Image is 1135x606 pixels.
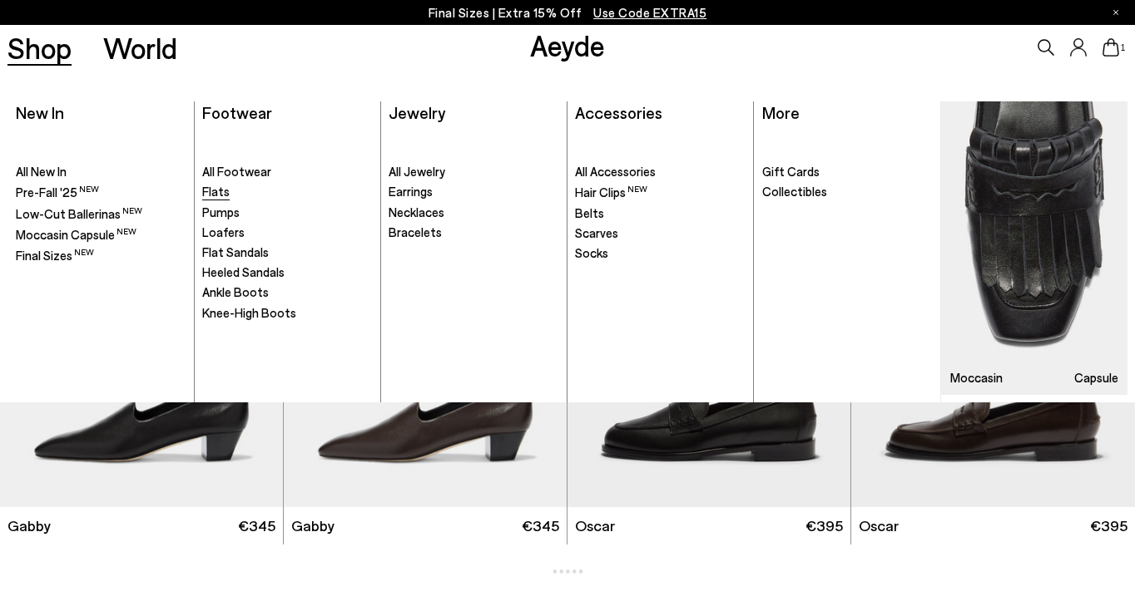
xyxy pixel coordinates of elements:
a: 1 [1103,38,1119,57]
a: More [762,102,800,122]
a: Bracelets [389,224,558,241]
a: Final Sizes [16,247,186,264]
span: All Jewelry [389,164,445,179]
span: Loafers [202,224,245,239]
span: €345 [522,515,559,536]
span: Necklaces [389,204,444,219]
span: Ankle Boots [202,284,269,299]
span: Hair Clips [575,185,647,200]
span: Bracelets [389,224,442,239]
span: Pumps [202,204,240,219]
a: Loafers [202,224,372,241]
span: Flats [202,184,230,199]
a: Flat Sandals [202,244,372,261]
span: Heeled Sandals [202,264,285,279]
a: Ankle Boots [202,284,372,301]
a: Accessories [575,102,662,122]
a: Pre-Fall '25 [16,184,186,201]
a: Necklaces [389,204,558,221]
a: All Jewelry [389,164,558,180]
span: All Footwear [202,164,271,179]
span: All New In [16,164,67,179]
a: Belts [575,205,745,222]
span: Gift Cards [762,164,820,179]
span: Oscar [575,515,615,536]
a: Knee-High Boots [202,305,372,322]
span: €395 [805,515,843,536]
span: €395 [1090,515,1128,536]
img: Mobile_e6eede4d-78b8-4bd1-ae2a-4197e375e133_900x.jpg [941,101,1127,395]
span: Final Sizes [16,248,94,263]
a: Low-Cut Ballerinas [16,205,186,223]
a: Flats [202,184,372,200]
a: New In [16,102,64,122]
a: Shop [7,33,72,62]
span: Low-Cut Ballerinas [16,206,142,221]
span: Earrings [389,184,433,199]
span: Flat Sandals [202,244,269,259]
a: Aeyde [530,27,605,62]
a: Moccasin Capsule [16,226,186,244]
a: Scarves [575,225,745,242]
a: Gift Cards [762,164,933,180]
span: Scarves [575,225,618,240]
a: Heeled Sandals [202,264,372,281]
a: All New In [16,164,186,180]
span: €345 [238,515,275,536]
a: Jewelry [389,102,445,122]
a: Oscar €395 [567,507,850,544]
a: All Accessories [575,164,745,180]
span: Knee-High Boots [202,305,296,320]
span: Gabby [7,515,51,536]
a: World [103,33,177,62]
span: Collectibles [762,184,827,199]
span: Belts [575,205,604,220]
span: Pre-Fall '25 [16,185,99,200]
span: All Accessories [575,164,656,179]
a: Footwear [202,102,272,122]
span: Oscar [859,515,899,536]
a: Hair Clips [575,184,745,201]
span: Socks [575,245,608,260]
p: Final Sizes | Extra 15% Off [429,2,707,23]
a: Pumps [202,204,372,221]
a: Oscar €395 [851,507,1135,544]
a: All Footwear [202,164,372,180]
a: Moccasin Capsule [941,101,1127,395]
h3: Moccasin [950,372,1003,384]
span: Navigate to /collections/ss25-final-sizes [593,5,706,20]
span: Moccasin Capsule [16,227,136,242]
h3: Capsule [1074,372,1118,384]
a: Collectibles [762,184,933,200]
span: 1 [1119,43,1128,52]
a: Socks [575,245,745,262]
a: Earrings [389,184,558,200]
span: Gabby [291,515,335,536]
a: Gabby €345 [284,507,567,544]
